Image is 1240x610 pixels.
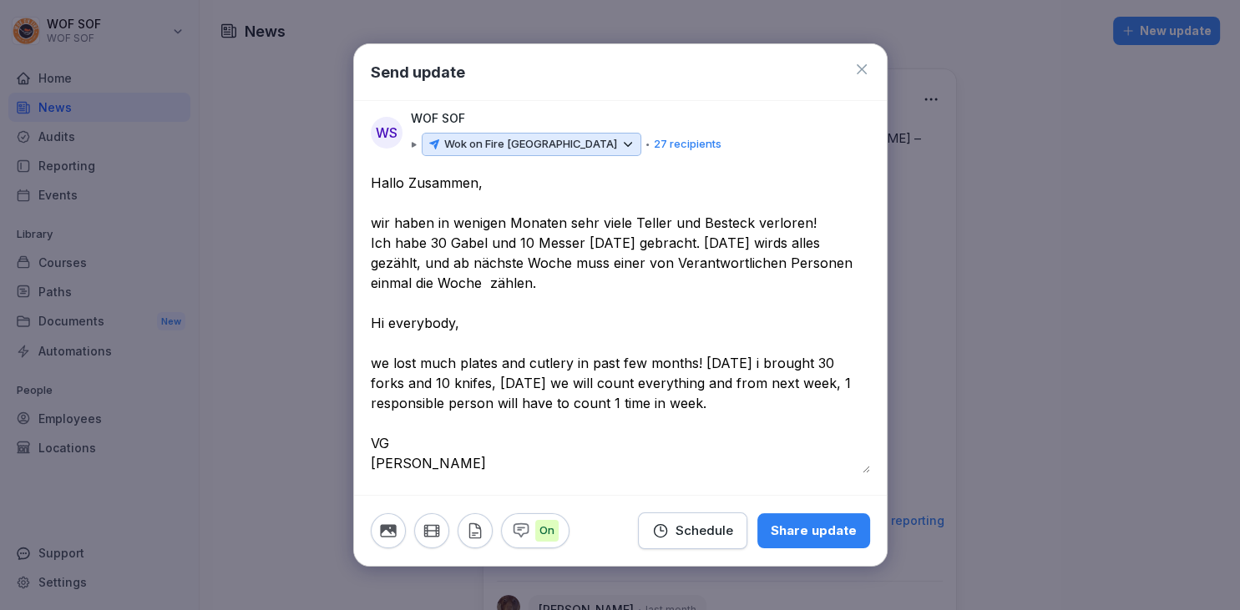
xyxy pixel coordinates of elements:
div: WS [371,117,402,149]
p: 27 recipients [654,136,721,153]
div: Schedule [652,522,733,540]
p: WOF SOF [411,109,465,128]
button: Share update [757,513,870,548]
div: Share update [771,522,857,540]
p: On [535,520,559,542]
button: Schedule [638,512,747,549]
button: On [501,513,569,548]
p: Wok on Fire [GEOGRAPHIC_DATA] [444,136,617,153]
h1: Send update [371,61,465,83]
